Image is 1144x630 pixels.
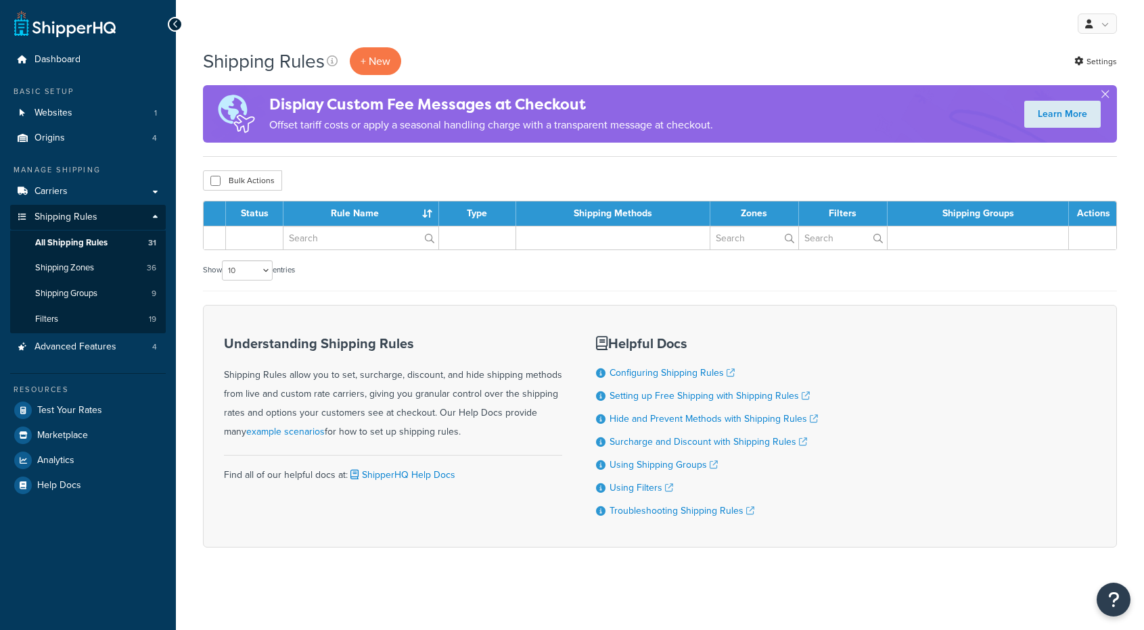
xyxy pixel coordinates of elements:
[152,132,157,144] span: 4
[10,335,166,360] li: Advanced Features
[10,126,166,151] a: Origins 4
[799,226,888,249] input: Search
[516,201,710,226] th: Shipping Methods
[10,307,166,332] a: Filters 19
[283,226,438,249] input: Search
[148,237,156,249] span: 31
[35,132,65,144] span: Origins
[152,288,156,299] span: 9
[35,262,94,274] span: Shipping Zones
[35,54,81,66] span: Dashboard
[10,86,166,97] div: Basic Setup
[269,93,713,116] h4: Display Custom Fee Messages at Checkout
[10,101,166,126] li: Websites
[610,481,673,495] a: Using Filters
[799,201,888,226] th: Filters
[10,231,166,256] a: All Shipping Rules 31
[246,425,325,439] a: example scenarios
[35,341,116,353] span: Advanced Features
[10,256,166,281] li: Shipping Zones
[610,458,718,472] a: Using Shipping Groups
[10,205,166,333] li: Shipping Rules
[1074,52,1117,71] a: Settings
[35,314,58,325] span: Filters
[10,47,166,72] a: Dashboard
[10,164,166,176] div: Manage Shipping
[35,237,108,249] span: All Shipping Rules
[10,423,166,447] a: Marketplace
[35,288,97,299] span: Shipping Groups
[710,201,799,226] th: Zones
[10,281,166,306] a: Shipping Groups 9
[10,384,166,395] div: Resources
[154,107,157,119] span: 1
[149,314,156,325] span: 19
[1069,201,1116,226] th: Actions
[10,205,166,230] a: Shipping Rules
[152,341,157,353] span: 4
[35,186,68,197] span: Carriers
[1097,583,1130,616] button: Open Resource Center
[348,468,455,482] a: ShipperHQ Help Docs
[10,473,166,498] a: Help Docs
[224,336,562,351] h3: Understanding Shipping Rules
[610,412,818,426] a: Hide and Prevent Methods with Shipping Rules
[269,116,713,135] p: Offset tariff costs or apply a seasonal handling charge with a transparent message at checkout.
[10,101,166,126] a: Websites 1
[10,448,166,472] a: Analytics
[14,10,116,37] a: ShipperHQ Home
[37,430,88,441] span: Marketplace
[610,504,754,518] a: Troubleshooting Shipping Rules
[147,262,156,274] span: 36
[226,201,283,226] th: Status
[37,405,102,416] span: Test Your Rates
[350,47,401,75] p: + New
[710,226,798,249] input: Search
[35,212,97,223] span: Shipping Rules
[10,256,166,281] a: Shipping Zones 36
[10,281,166,306] li: Shipping Groups
[888,201,1069,226] th: Shipping Groups
[1024,101,1101,128] a: Learn More
[439,201,516,226] th: Type
[203,85,269,143] img: duties-banner-06bc72dcb5fe05cb3f9472aba00be2ae8eb53ab6f0d8bb03d382ba314ac3c341.png
[37,480,81,491] span: Help Docs
[222,260,273,281] select: Showentries
[37,455,74,466] span: Analytics
[283,201,439,226] th: Rule Name
[610,389,810,403] a: Setting up Free Shipping with Shipping Rules
[10,126,166,151] li: Origins
[203,48,325,74] h1: Shipping Rules
[10,231,166,256] li: All Shipping Rules
[10,335,166,360] a: Advanced Features 4
[596,336,818,351] h3: Helpful Docs
[224,336,562,441] div: Shipping Rules allow you to set, surcharge, discount, and hide shipping methods from live and cus...
[203,260,295,281] label: Show entries
[610,435,807,449] a: Surcharge and Discount with Shipping Rules
[224,455,562,485] div: Find all of our helpful docs at:
[10,398,166,422] a: Test Your Rates
[10,307,166,332] li: Filters
[610,366,735,380] a: Configuring Shipping Rules
[203,170,282,191] button: Bulk Actions
[10,179,166,204] a: Carriers
[35,107,72,119] span: Websites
